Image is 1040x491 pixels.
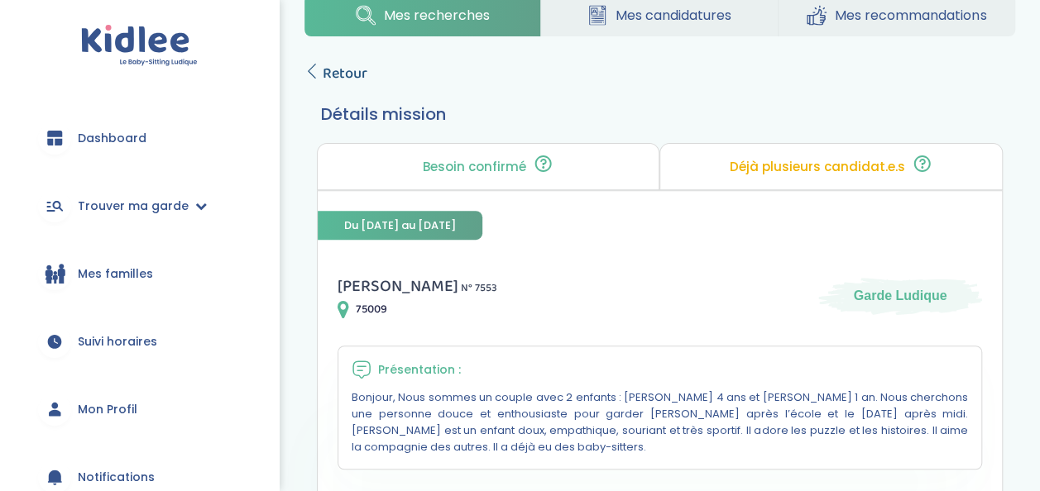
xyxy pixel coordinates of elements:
span: Mes recommandations [835,5,986,26]
span: Notifications [78,469,155,486]
span: 75009 [356,301,387,318]
p: Déjà plusieurs candidat.e.s [730,160,905,174]
a: Trouver ma garde [25,176,254,236]
span: Trouver ma garde [78,198,189,215]
p: Besoin confirmé [423,160,526,174]
span: Mes candidatures [616,5,731,26]
span: Dashboard [78,130,146,147]
span: [PERSON_NAME] [338,273,458,299]
span: Mes familles [78,265,153,283]
span: N° 7553 [461,279,497,297]
a: Mes familles [25,244,254,303]
span: Présentation : [378,361,461,379]
h3: Détails mission [321,102,999,126]
img: logo.svg [81,25,198,67]
span: Suivi horaires [78,333,157,350]
a: Retour [304,62,367,85]
span: Mes recherches [384,5,490,26]
a: Dashboard [25,108,254,168]
span: Garde Ludique [854,287,947,305]
a: Mon Profil [25,379,254,439]
p: Bonjour, Nous sommes un couple avec 2 enfants : [PERSON_NAME] 4 ans et [PERSON_NAME] 1 an. Nous c... [352,389,968,455]
span: Mon Profil [78,401,137,418]
a: Suivi horaires [25,312,254,371]
span: Du [DATE] au [DATE] [318,211,482,240]
span: Retour [323,62,367,85]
